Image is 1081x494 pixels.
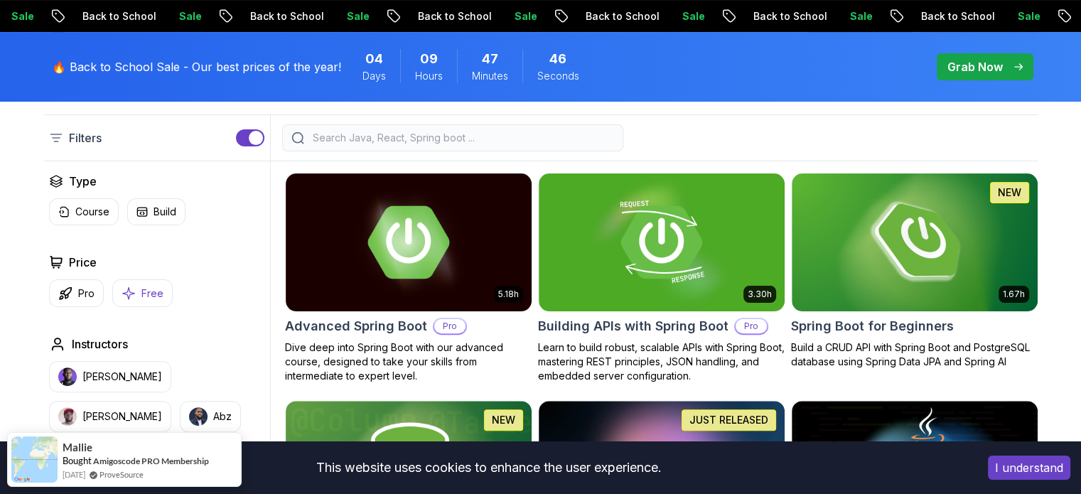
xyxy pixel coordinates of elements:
input: Search Java, React, Spring boot ... [310,131,614,145]
p: Back to School [67,9,163,23]
h2: Advanced Spring Boot [285,316,427,336]
span: Bought [63,455,92,466]
span: Minutes [472,69,508,83]
p: Back to School [402,9,499,23]
a: Building APIs with Spring Boot card3.30hBuilding APIs with Spring BootProLearn to build robust, s... [538,173,785,383]
span: Days [362,69,386,83]
button: Accept cookies [988,456,1070,480]
img: Spring Boot for Beginners card [792,173,1038,311]
span: 47 Minutes [482,49,498,69]
button: Course [49,198,119,225]
p: Grab Now [947,58,1003,75]
p: Sale [667,9,712,23]
button: instructor img[PERSON_NAME] [49,401,171,432]
p: Filters [69,129,102,146]
button: Build [127,198,185,225]
span: [DATE] [63,468,85,480]
h2: Type [69,173,97,190]
p: Back to School [738,9,834,23]
span: 9 Hours [420,49,438,69]
p: Sale [499,9,544,23]
img: Advanced Spring Boot card [286,173,532,311]
p: Pro [78,286,95,301]
span: 46 Seconds [549,49,566,69]
p: Free [141,286,163,301]
p: Pro [736,319,767,333]
button: instructor imgAbz [180,401,241,432]
p: 1.67h [1003,289,1025,300]
button: Free [112,279,173,307]
p: NEW [998,186,1021,200]
p: Course [75,205,109,219]
img: instructor img [189,407,208,426]
span: Mallie [63,441,92,453]
p: Back to School [570,9,667,23]
h2: Building APIs with Spring Boot [538,316,728,336]
p: [PERSON_NAME] [82,370,162,384]
p: Sale [1002,9,1048,23]
p: Build [154,205,176,219]
p: 5.18h [498,289,519,300]
a: Amigoscode PRO Membership [93,456,209,466]
button: instructor img[PERSON_NAME] [49,361,171,392]
p: Sale [834,9,880,23]
p: 3.30h [748,289,772,300]
a: ProveSource [100,468,144,480]
p: Back to School [905,9,1002,23]
h2: Price [69,254,97,271]
img: provesource social proof notification image [11,436,58,483]
p: JUST RELEASED [689,413,768,427]
p: 🔥 Back to School Sale - Our best prices of the year! [52,58,341,75]
p: Learn to build robust, scalable APIs with Spring Boot, mastering REST principles, JSON handling, ... [538,340,785,383]
span: Seconds [537,69,579,83]
img: Building APIs with Spring Boot card [539,173,785,311]
button: Pro [49,279,104,307]
p: Build a CRUD API with Spring Boot and PostgreSQL database using Spring Data JPA and Spring AI [791,340,1038,369]
a: Spring Boot for Beginners card1.67hNEWSpring Boot for BeginnersBuild a CRUD API with Spring Boot ... [791,173,1038,369]
h2: Spring Boot for Beginners [791,316,954,336]
span: Hours [415,69,443,83]
span: 4 Days [365,49,383,69]
p: Back to School [235,9,331,23]
img: instructor img [58,407,77,426]
div: This website uses cookies to enhance the user experience. [11,452,967,483]
h2: Instructors [72,335,128,353]
p: Dive deep into Spring Boot with our advanced course, designed to take your skills from intermedia... [285,340,532,383]
p: Sale [331,9,377,23]
p: Sale [163,9,209,23]
p: NEW [492,413,515,427]
p: [PERSON_NAME] [82,409,162,424]
p: Abz [213,409,232,424]
p: Pro [434,319,466,333]
a: Advanced Spring Boot card5.18hAdvanced Spring BootProDive deep into Spring Boot with our advanced... [285,173,532,383]
img: instructor img [58,367,77,386]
